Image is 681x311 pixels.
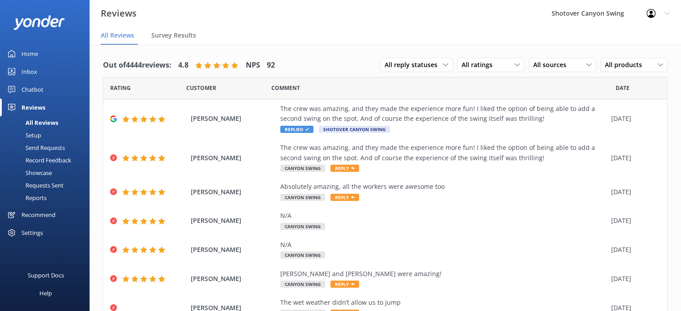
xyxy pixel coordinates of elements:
[280,223,325,230] span: Canyon Swing
[5,192,90,204] a: Reports
[280,298,607,307] div: The wet weather didn’t allow us to jump
[385,60,443,70] span: All reply statuses
[28,266,64,284] div: Support Docs
[178,60,188,71] h4: 4.8
[280,194,325,201] span: Canyon Swing
[101,31,134,40] span: All Reviews
[319,126,390,133] span: Shotover Canyon Swing
[246,60,260,71] h4: NPS
[611,153,656,163] div: [DATE]
[39,284,52,302] div: Help
[280,269,607,279] div: [PERSON_NAME] and [PERSON_NAME] were amazing!
[611,245,656,255] div: [DATE]
[280,182,607,192] div: Absolutely amazing, all the workers were awesome too
[191,274,276,284] span: [PERSON_NAME]
[5,154,71,166] div: Record Feedback
[110,84,131,92] span: Date
[280,126,313,133] span: Replied
[605,60,647,70] span: All products
[280,104,607,124] div: The crew was amazing, and they made the experience more fun! I liked the option of being able to ...
[267,60,275,71] h4: 92
[330,165,359,172] span: Reply
[191,245,276,255] span: [PERSON_NAME]
[5,192,47,204] div: Reports
[5,154,90,166] a: Record Feedback
[533,60,572,70] span: All sources
[611,187,656,197] div: [DATE]
[280,165,325,172] span: Canyon Swing
[611,274,656,284] div: [DATE]
[21,98,45,116] div: Reviews
[280,211,607,221] div: N/A
[616,84,630,92] span: Date
[330,194,359,201] span: Reply
[280,240,607,250] div: N/A
[330,281,359,288] span: Reply
[5,141,90,154] a: Send Requests
[611,216,656,226] div: [DATE]
[280,281,325,288] span: Canyon Swing
[191,153,276,163] span: [PERSON_NAME]
[5,116,90,129] a: All Reviews
[191,216,276,226] span: [PERSON_NAME]
[21,81,43,98] div: Chatbot
[21,45,38,63] div: Home
[5,141,65,154] div: Send Requests
[280,143,607,163] div: The crew was amazing, and they made the experience more fun! I liked the option of being able to ...
[21,63,37,81] div: Inbox
[611,114,656,124] div: [DATE]
[280,251,325,259] span: Canyon Swing
[5,179,64,192] div: Requests Sent
[21,206,56,224] div: Recommend
[5,179,90,192] a: Requests Sent
[5,129,41,141] div: Setup
[191,187,276,197] span: [PERSON_NAME]
[191,114,276,124] span: [PERSON_NAME]
[186,84,216,92] span: Date
[5,116,58,129] div: All Reviews
[271,84,300,92] span: Question
[5,166,90,179] a: Showcase
[13,15,65,30] img: yonder-white-logo.png
[103,60,171,71] h4: Out of 4444 reviews:
[101,6,137,21] h3: Reviews
[462,60,498,70] span: All ratings
[151,31,196,40] span: Survey Results
[5,166,52,179] div: Showcase
[5,129,90,141] a: Setup
[21,224,43,242] div: Settings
